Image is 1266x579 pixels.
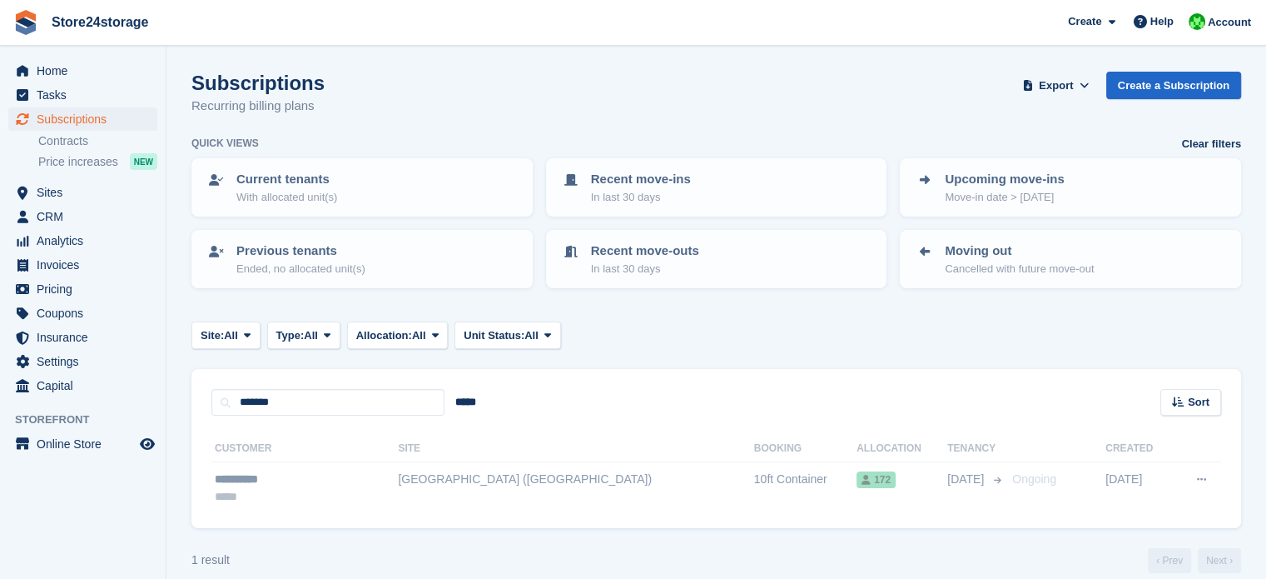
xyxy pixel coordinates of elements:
p: Current tenants [236,170,337,189]
span: Online Store [37,432,137,456]
span: Invoices [37,253,137,277]
button: Export [1020,72,1093,99]
a: menu [8,374,157,397]
a: menu [8,302,157,325]
a: Create a Subscription [1106,72,1241,99]
p: In last 30 days [591,189,691,206]
span: Price increases [38,154,118,170]
h1: Subscriptions [191,72,325,94]
p: With allocated unit(s) [236,189,337,206]
a: menu [8,107,157,131]
p: In last 30 days [591,261,699,277]
a: Current tenants With allocated unit(s) [193,160,531,215]
a: Previous tenants Ended, no allocated unit(s) [193,232,531,287]
p: Recent move-outs [591,242,699,261]
a: menu [8,277,157,301]
p: Recurring billing plans [191,97,325,116]
img: stora-icon-8386f47178a22dfd0bd8f6a31ec36ba5ce8667c1dd55bd0f319d3a0aa187defe.svg [13,10,38,35]
span: Insurance [37,326,137,349]
span: Home [37,59,137,82]
a: menu [8,326,157,349]
a: Contracts [38,133,157,149]
span: Sites [37,181,137,204]
span: Storefront [15,412,166,428]
a: Price increases NEW [38,152,157,171]
a: menu [8,253,157,277]
a: Upcoming move-ins Move-in date > [DATE] [901,160,1239,215]
a: Store24storage [45,8,156,36]
p: Cancelled with future move-out [945,261,1094,277]
span: Export [1039,77,1073,94]
a: Recent move-outs In last 30 days [548,232,886,287]
span: Account [1208,14,1251,31]
h6: Quick views [191,136,259,151]
p: Ended, no allocated unit(s) [236,261,365,277]
span: Create [1068,13,1101,30]
span: Analytics [37,229,137,252]
p: Move-in date > [DATE] [945,189,1064,206]
span: Pricing [37,277,137,301]
a: menu [8,350,157,373]
div: NEW [130,153,157,170]
a: menu [8,229,157,252]
a: menu [8,181,157,204]
a: menu [8,83,157,107]
span: Coupons [37,302,137,325]
span: Subscriptions [37,107,137,131]
a: menu [8,205,157,228]
span: CRM [37,205,137,228]
a: Clear filters [1181,136,1241,152]
a: Moving out Cancelled with future move-out [901,232,1239,287]
p: Upcoming move-ins [945,170,1064,189]
a: Recent move-ins In last 30 days [548,160,886,215]
span: Help [1150,13,1174,30]
a: menu [8,432,157,456]
span: Tasks [37,83,137,107]
a: Preview store [137,434,157,454]
img: Tracy Harper [1189,13,1205,30]
p: Previous tenants [236,242,365,261]
p: Moving out [945,242,1094,261]
span: Settings [37,350,137,373]
p: Recent move-ins [591,170,691,189]
span: Capital [37,374,137,397]
a: menu [8,59,157,82]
